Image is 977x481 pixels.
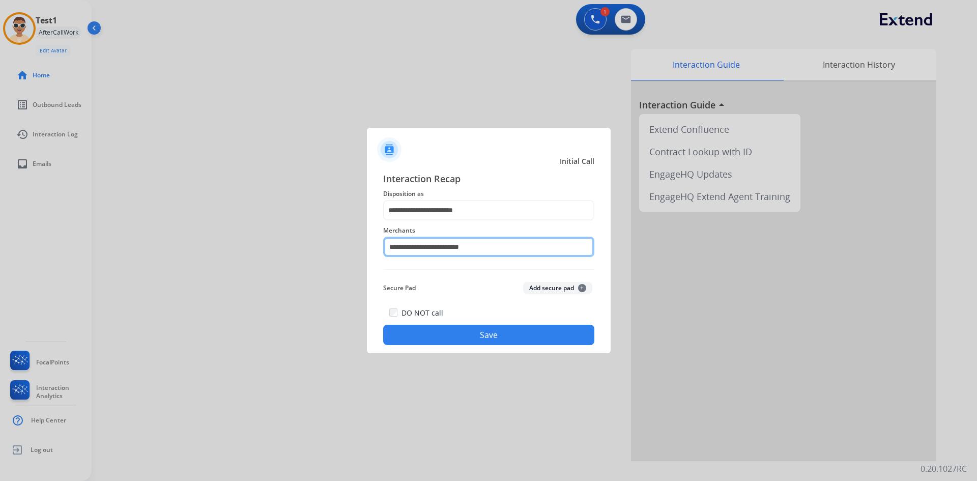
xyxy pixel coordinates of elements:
span: + [578,284,586,292]
img: contact-recap-line.svg [383,269,594,270]
img: contactIcon [377,137,401,162]
span: Merchants [383,224,594,237]
button: Save [383,325,594,345]
span: Initial Call [560,156,594,166]
p: 0.20.1027RC [921,463,967,475]
button: Add secure pad+ [523,282,592,294]
span: Interaction Recap [383,172,594,188]
label: DO NOT call [401,308,443,318]
span: Secure Pad [383,282,416,294]
span: Disposition as [383,188,594,200]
